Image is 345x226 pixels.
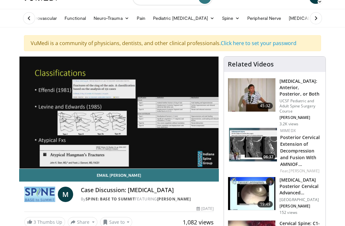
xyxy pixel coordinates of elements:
p: UCSF Pediatric and Adult Spine Surgery Course [280,98,322,114]
h4: Related Videos [228,60,274,68]
a: Pediatric [MEDICAL_DATA] [149,12,218,25]
img: 870ffff8-2fe6-4319-b880-d4926705d09e.150x105_q85_crop-smart_upscale.jpg [229,128,277,161]
a: 06:37 [229,128,277,161]
a: [PERSON_NAME] [157,196,191,202]
a: Email [PERSON_NAME] [19,169,219,182]
p: 3.2K views [280,121,298,127]
div: Feat. [280,168,320,174]
a: Peripheral Nerve [243,12,285,25]
p: [GEOGRAPHIC_DATA] [280,197,322,202]
span: 1,082 views [183,218,214,226]
img: 39881e2b-1492-44db-9479-cec6abaf7e70.150x105_q85_crop-smart_upscale.jpg [228,78,275,112]
a: Click here to set your password [221,40,296,47]
span: 3 [34,219,36,225]
span: 06:37 [262,154,275,160]
a: Functional [61,12,90,25]
span: 45:32 [257,103,273,109]
h4: Case Discussion: [MEDICAL_DATA] [81,187,214,194]
video-js: Video Player [19,57,218,168]
a: Neuro-Trauma [90,12,133,25]
p: 152 views [280,210,297,215]
a: 19:49 [MEDICAL_DATA] Posterior Cervical Advanced Techniques [GEOGRAPHIC_DATA] [PERSON_NAME] 152 v... [228,177,322,215]
div: By FEATURING [81,196,214,202]
h3: [MEDICAL_DATA] Posterior Cervical Advanced Techniques [280,177,322,196]
img: Spine: Base to Summit [24,187,55,202]
p: [PERSON_NAME] [280,204,322,209]
a: Spine [218,12,243,25]
a: Posterior Cervical Extension of Decompression and Fusion With AMNIOF… [280,134,320,167]
a: MIMEDX [280,128,296,133]
div: VuMedi is a community of physicians, dentists, and other clinical professionals. [24,35,321,51]
p: [PERSON_NAME] [280,115,322,120]
span: 19:49 [257,201,273,207]
a: Pain [133,12,149,25]
img: bd44c2d2-e3bb-406c-8f0d-7832ae021590.150x105_q85_crop-smart_upscale.jpg [228,177,275,210]
div: [DATE] [196,206,214,212]
a: 45:32 [MEDICAL_DATA]: Anterior, Posterior, or Both UCSF Pediatric and Adult Spine Surgery Course ... [228,78,322,127]
a: [PERSON_NAME] [289,168,319,174]
a: [MEDICAL_DATA] [285,12,335,25]
h3: [MEDICAL_DATA]: Anterior, Posterior, or Both [280,78,322,97]
a: M [58,187,73,202]
a: Spine: Base to Summit [86,196,135,202]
